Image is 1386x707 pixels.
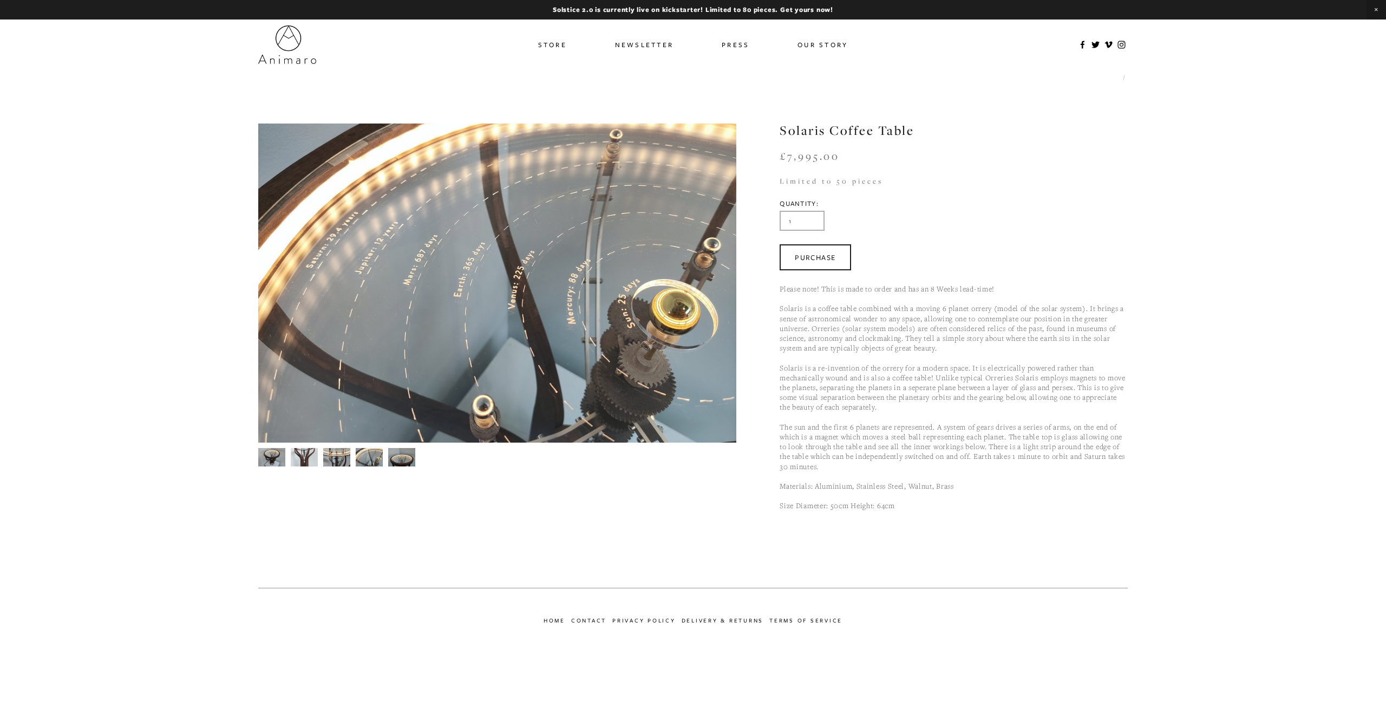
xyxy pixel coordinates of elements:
a: Terms of Service [769,614,848,627]
a: Home [544,614,571,627]
div: Purchase [795,252,835,262]
div: £7,995.00 [780,151,1128,186]
img: IMG_20230629_143525.jpg [356,447,383,468]
a: Press [722,37,749,53]
a: Newsletter [615,37,674,53]
div: Quantity: [780,200,1128,207]
img: IMG_20230629_143419.jpg [291,439,318,476]
img: Solaris_01_lo2.jpg [258,448,285,466]
img: IMG_20230629_143525.jpg [258,104,736,463]
input: Quantity [780,211,825,231]
a: Store [538,37,567,53]
a: Contact [571,614,612,627]
a: Delivery & returns [682,614,770,627]
img: IMG_20230629_143512.jpg [323,439,350,476]
a: Privacy Policy [612,614,682,627]
p: Please note! This is made to order and has an 8 Weeks lead-time! Solaris is a coffee table combin... [780,284,1128,511]
img: IMG_20230629_143518.jpg [388,447,415,468]
div: Purchase [780,244,851,270]
h1: Solaris Coffee Table [780,124,1128,137]
img: Animaro [258,25,316,64]
a: Our Story [797,37,848,53]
